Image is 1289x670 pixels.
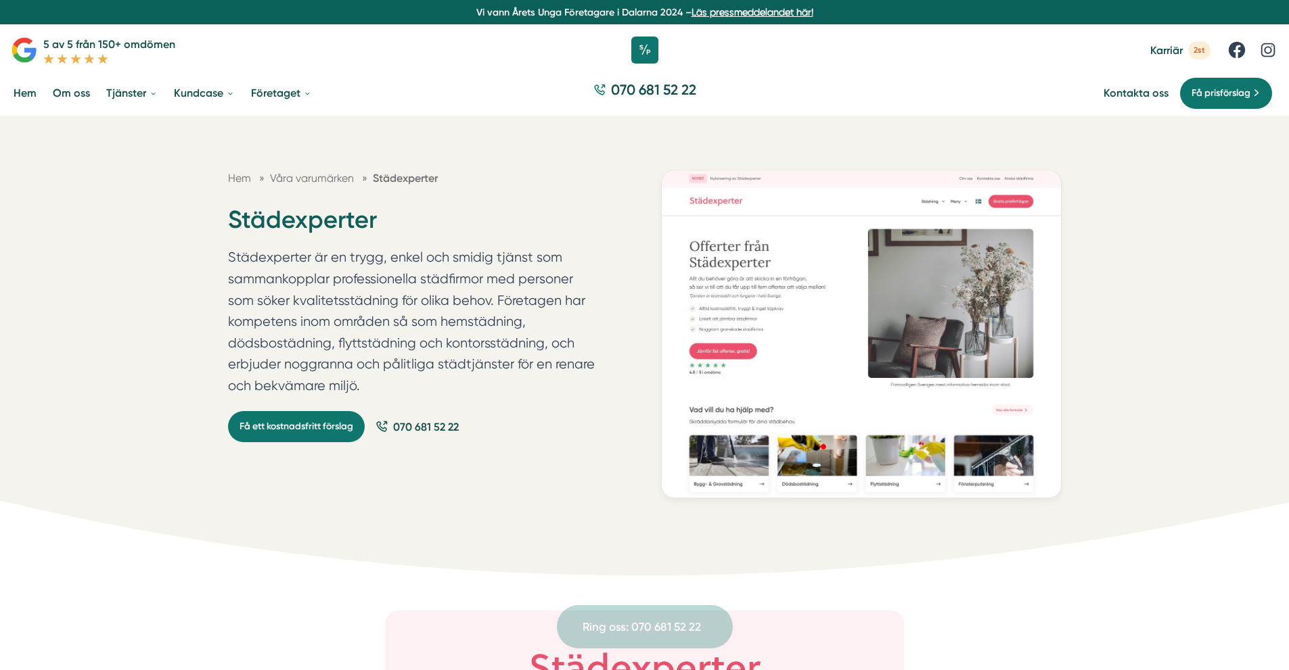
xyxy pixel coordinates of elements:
span: Våra varumärken [270,172,354,185]
a: Kontakta oss [1104,87,1169,99]
a: Karriär 2st [1150,41,1211,59]
a: Städexperter [373,172,438,185]
span: » [362,170,367,187]
a: Läs pressmeddelandet här! [692,7,813,18]
a: Kundcase [171,76,238,110]
a: Om oss [50,76,93,110]
p: Städexperter är en trygg, enkel och smidig tjänst som sammankopplar professionella städfirmor med... [228,247,596,403]
span: » [259,170,265,187]
a: Ring oss: 070 681 52 22 [557,605,733,648]
a: 070 681 52 22 [376,418,459,435]
a: Få prisförslag [1179,77,1273,110]
a: Företaget [248,76,315,110]
a: Hem [11,76,39,110]
span: 070 681 52 22 [611,80,696,99]
p: Vi vann Årets Unga Företagare i Dalarna 2024 – [5,5,1284,19]
span: Ring oss: 070 681 52 22 [583,618,701,636]
a: Tjänster [104,76,160,110]
img: Städexperter [661,170,1062,498]
p: 5 av 5 från 150+ omdömen [43,36,175,53]
a: 070 681 52 22 [588,80,702,106]
a: Få ett kostnadsfritt förslag [228,411,365,442]
span: Karriär [1150,44,1183,57]
a: Hem [228,172,251,185]
h1: Städexperter [228,204,596,247]
span: 2st [1188,41,1211,59]
a: Våra varumärken [270,172,357,185]
span: Få prisförslag [1192,86,1250,101]
span: 070 681 52 22 [393,418,459,435]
